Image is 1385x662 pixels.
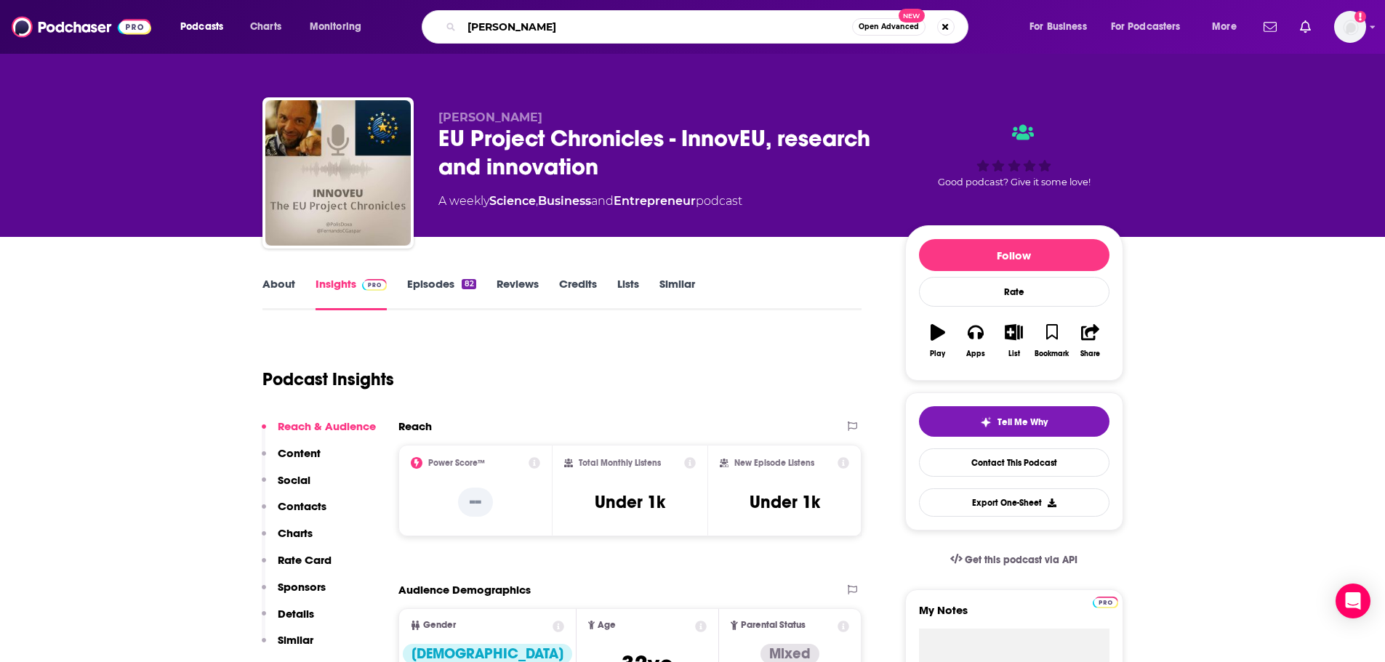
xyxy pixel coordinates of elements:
p: Rate Card [278,553,332,567]
a: Get this podcast via API [939,542,1090,578]
p: Charts [278,526,313,540]
div: List [1008,350,1020,358]
div: Open Intercom Messenger [1336,584,1370,618]
img: Podchaser Pro [362,279,388,291]
p: Similar [278,633,313,647]
button: open menu [1202,15,1255,39]
p: Details [278,607,314,621]
h3: Under 1k [595,491,665,513]
span: [PERSON_NAME] [438,110,542,124]
span: Open Advanced [859,23,919,31]
button: Charts [262,526,313,553]
button: open menu [1101,15,1202,39]
img: User Profile [1334,11,1366,43]
span: and [591,194,614,208]
a: Show notifications dropdown [1258,15,1282,39]
a: Entrepreneur [614,194,696,208]
span: Monitoring [310,17,361,37]
button: Open AdvancedNew [852,18,926,36]
a: About [262,277,295,310]
h2: Power Score™ [428,458,485,468]
button: Contacts [262,499,326,526]
h2: Audience Demographics [398,583,531,597]
button: tell me why sparkleTell Me Why [919,406,1109,437]
p: Content [278,446,321,460]
span: Podcasts [180,17,223,37]
button: Follow [919,239,1109,271]
button: Show profile menu [1334,11,1366,43]
a: Contact This Podcast [919,448,1109,477]
div: A weekly podcast [438,193,742,210]
div: 82 [462,279,475,289]
button: Apps [957,315,995,367]
span: Tell Me Why [997,416,1048,428]
label: My Notes [919,603,1109,629]
img: Podchaser - Follow, Share and Rate Podcasts [12,13,151,41]
button: Social [262,473,310,500]
input: Search podcasts, credits, & more... [462,15,852,39]
a: Similar [659,277,695,310]
div: Play [930,350,945,358]
button: Similar [262,633,313,660]
img: EU Project Chronicles - InnovEU, research and innovation [265,100,411,246]
a: Pro website [1093,594,1118,608]
button: Rate Card [262,553,332,580]
h2: Total Monthly Listens [579,458,661,468]
svg: Add a profile image [1354,11,1366,23]
a: Business [538,194,591,208]
span: For Business [1029,17,1087,37]
a: Lists [617,277,639,310]
p: Sponsors [278,580,326,594]
h2: New Episode Listens [734,458,814,468]
p: Contacts [278,499,326,513]
div: Good podcast? Give it some love! [905,110,1123,201]
a: InsightsPodchaser Pro [316,277,388,310]
button: Content [262,446,321,473]
div: Apps [966,350,985,358]
span: Good podcast? Give it some love! [938,177,1091,187]
span: Charts [250,17,281,37]
button: Details [262,607,314,634]
h2: Reach [398,419,432,433]
a: Charts [241,15,290,39]
button: Bookmark [1033,315,1071,367]
div: Share [1080,350,1100,358]
a: Show notifications dropdown [1294,15,1317,39]
span: Logged in as RobinBectel [1334,11,1366,43]
div: Rate [919,277,1109,307]
span: More [1212,17,1237,37]
h3: Under 1k [750,491,820,513]
h1: Podcast Insights [262,368,394,390]
a: Reviews [497,277,539,310]
p: Reach & Audience [278,419,376,433]
button: open menu [170,15,242,39]
button: Sponsors [262,580,326,607]
span: Parental Status [741,621,806,630]
span: Get this podcast via API [965,554,1077,566]
div: Bookmark [1035,350,1069,358]
img: Podchaser Pro [1093,597,1118,608]
a: Science [489,194,536,208]
span: Age [598,621,616,630]
span: New [899,9,925,23]
button: List [995,315,1032,367]
button: Share [1071,315,1109,367]
button: Export One-Sheet [919,488,1109,517]
span: Gender [423,621,456,630]
button: open menu [1019,15,1105,39]
div: Search podcasts, credits, & more... [435,10,982,44]
p: Social [278,473,310,487]
img: tell me why sparkle [980,416,992,428]
button: Play [919,315,957,367]
button: Reach & Audience [262,419,376,446]
a: Credits [559,277,597,310]
span: For Podcasters [1111,17,1181,37]
button: open menu [300,15,380,39]
p: -- [458,488,493,517]
span: , [536,194,538,208]
a: Episodes82 [407,277,475,310]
